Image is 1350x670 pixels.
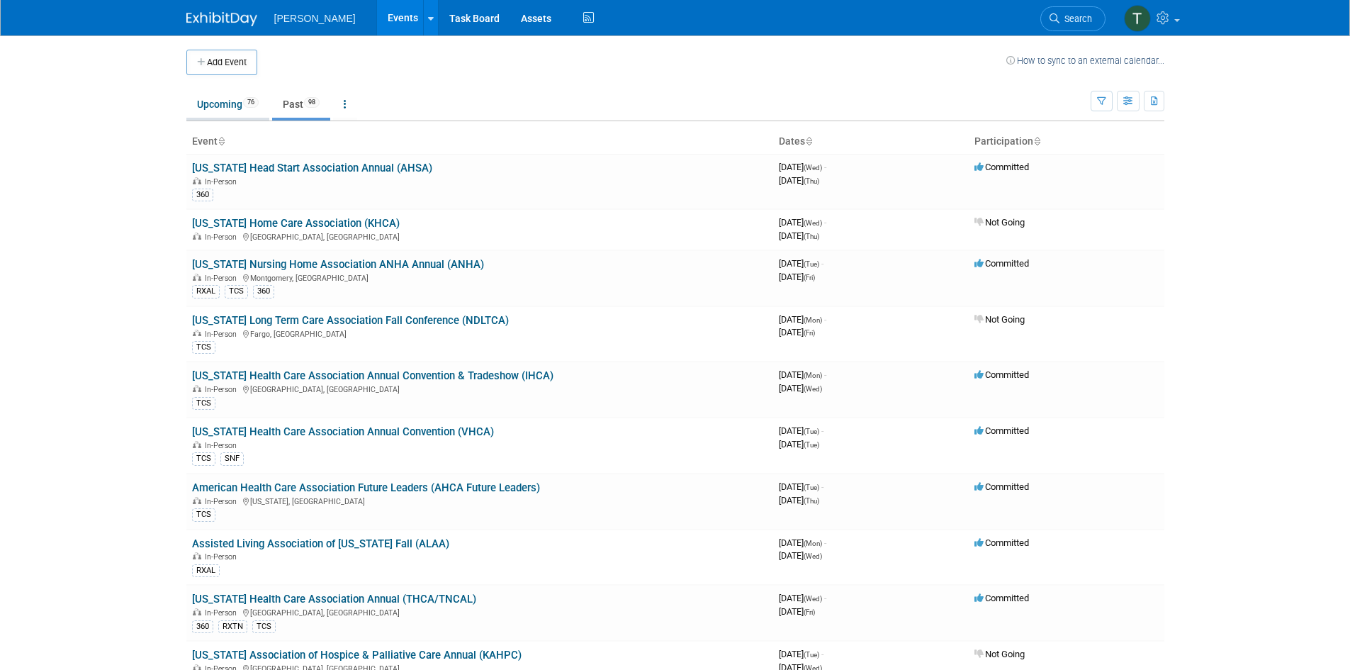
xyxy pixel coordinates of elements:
[193,177,201,184] img: In-Person Event
[193,497,201,504] img: In-Person Event
[974,481,1029,492] span: Committed
[974,258,1029,269] span: Committed
[824,314,826,325] span: -
[193,441,201,448] img: In-Person Event
[186,130,773,154] th: Event
[192,452,215,465] div: TCS
[779,649,823,659] span: [DATE]
[821,258,823,269] span: -
[205,497,241,506] span: In-Person
[253,285,274,298] div: 360
[804,164,822,172] span: (Wed)
[205,385,241,394] span: In-Person
[779,230,819,241] span: [DATE]
[193,608,201,615] img: In-Person Event
[186,91,269,118] a: Upcoming76
[824,593,826,603] span: -
[974,537,1029,548] span: Committed
[192,285,220,298] div: RXAL
[205,608,241,618] span: In-Person
[192,425,494,438] a: [US_STATE] Health Care Association Annual Convention (VHCA)
[192,397,215,410] div: TCS
[225,285,248,298] div: TCS
[1033,135,1040,147] a: Sort by Participation Type
[192,314,509,327] a: [US_STATE] Long Term Care Association Fall Conference (NDLTCA)
[186,12,257,26] img: ExhibitDay
[779,383,822,393] span: [DATE]
[804,233,819,240] span: (Thu)
[192,162,432,174] a: [US_STATE] Head Start Association Annual (AHSA)
[205,177,241,186] span: In-Person
[821,649,823,659] span: -
[821,481,823,492] span: -
[779,606,815,617] span: [DATE]
[1006,55,1164,66] a: How to sync to an external calendar...
[192,258,484,271] a: [US_STATE] Nursing Home Association ANHA Annual (ANHA)
[773,130,969,154] th: Dates
[804,441,819,449] span: (Tue)
[974,425,1029,436] span: Committed
[192,328,767,339] div: Fargo, [GEOGRAPHIC_DATA]
[804,316,822,324] span: (Mon)
[779,481,823,492] span: [DATE]
[192,620,213,633] div: 360
[804,177,819,185] span: (Thu)
[205,330,241,339] span: In-Person
[804,540,822,547] span: (Mon)
[804,385,822,393] span: (Wed)
[192,341,215,354] div: TCS
[218,135,225,147] a: Sort by Event Name
[193,274,201,281] img: In-Person Event
[192,230,767,242] div: [GEOGRAPHIC_DATA], [GEOGRAPHIC_DATA]
[779,439,819,450] span: [DATE]
[192,649,522,661] a: [US_STATE] Association of Hospice & Palliative Care Annual (KAHPC)
[205,441,241,450] span: In-Person
[804,329,815,337] span: (Fri)
[804,608,815,616] span: (Fri)
[205,552,241,562] span: In-Person
[821,425,823,436] span: -
[804,497,819,505] span: (Thu)
[804,219,822,227] span: (Wed)
[824,217,826,228] span: -
[220,452,244,465] div: SNF
[1059,13,1092,24] span: Search
[272,91,330,118] a: Past98
[779,258,823,269] span: [DATE]
[779,314,826,325] span: [DATE]
[974,649,1025,659] span: Not Going
[805,135,812,147] a: Sort by Start Date
[804,595,822,603] span: (Wed)
[974,593,1029,603] span: Committed
[779,593,826,603] span: [DATE]
[192,481,540,494] a: American Health Care Association Future Leaders (AHCA Future Leaders)
[1124,5,1151,32] img: Traci Varon
[274,13,356,24] span: [PERSON_NAME]
[974,369,1029,380] span: Committed
[192,508,215,521] div: TCS
[193,330,201,337] img: In-Person Event
[779,162,826,172] span: [DATE]
[192,606,767,618] div: [GEOGRAPHIC_DATA], [GEOGRAPHIC_DATA]
[205,274,241,283] span: In-Person
[192,189,213,201] div: 360
[193,552,201,559] img: In-Person Event
[193,385,201,392] img: In-Person Event
[804,260,819,268] span: (Tue)
[779,550,822,561] span: [DATE]
[192,272,767,283] div: Montgomery, [GEOGRAPHIC_DATA]
[192,369,553,382] a: [US_STATE] Health Care Association Annual Convention & Tradeshow (IHCA)
[252,620,276,633] div: TCS
[779,327,815,337] span: [DATE]
[779,537,826,548] span: [DATE]
[192,217,400,230] a: [US_STATE] Home Care Association (KHCA)
[205,233,241,242] span: In-Person
[186,50,257,75] button: Add Event
[218,620,247,633] div: RXTN
[804,552,822,560] span: (Wed)
[192,495,767,506] div: [US_STATE], [GEOGRAPHIC_DATA]
[974,162,1029,172] span: Committed
[779,425,823,436] span: [DATE]
[804,274,815,281] span: (Fri)
[192,593,476,605] a: [US_STATE] Health Care Association Annual (THCA/TNCAL)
